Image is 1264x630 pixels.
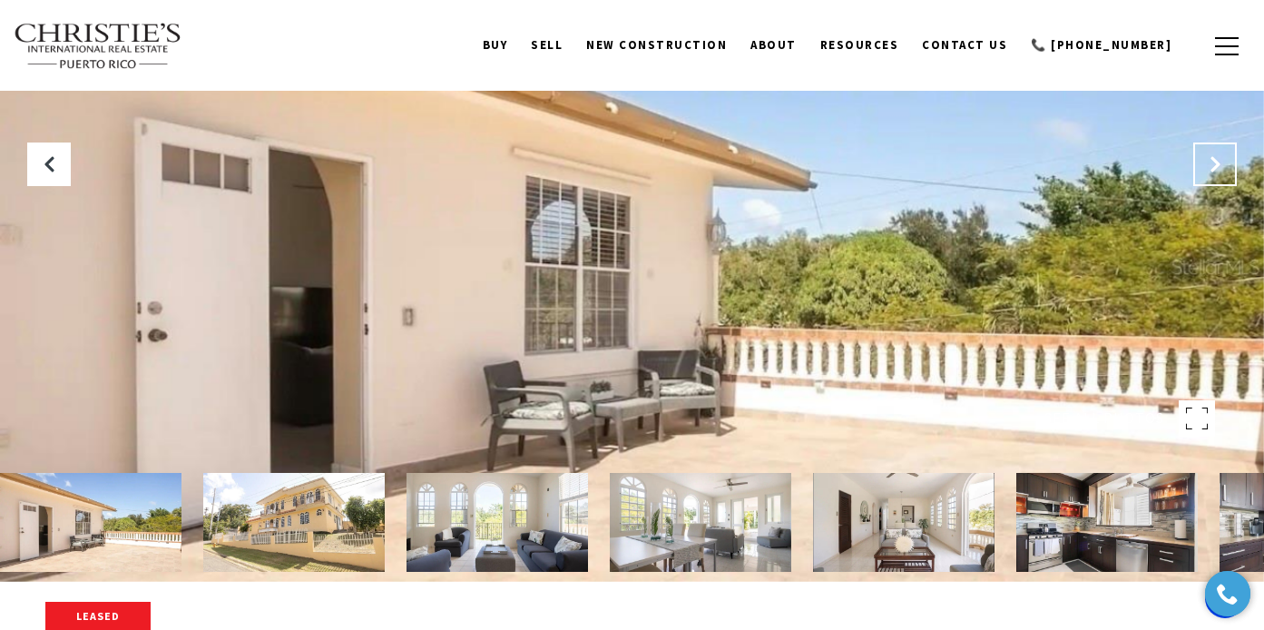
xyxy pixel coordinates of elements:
button: Previous Slide [27,143,71,186]
span: New Construction [586,37,727,53]
button: Next Slide [1193,143,1237,186]
img: 18 CALLE LOS FLAMBOYANES [1016,473,1198,572]
a: search [1183,36,1203,56]
img: Christie's International Real Estate text transparent background [14,23,182,70]
a: Contact Us [910,28,1019,63]
a: New Construction [574,28,739,63]
a: About [739,28,808,63]
a: call 9393373000 [1019,28,1183,63]
span: 📞 [PHONE_NUMBER] [1031,37,1171,53]
a: Resources [808,28,911,63]
span: Contact Us [922,37,1007,53]
span: SEE ALL PHOTOS [1044,407,1164,430]
img: 18 CALLE LOS FLAMBOYANES [610,473,791,572]
img: 18 CALLE LOS FLAMBOYANES [203,473,385,572]
img: 18 CALLE LOS FLAMBOYANES [813,473,995,572]
a: SELL [519,28,574,63]
a: BUY [471,28,520,63]
button: button [1203,20,1250,73]
img: 18 CALLE LOS FLAMBOYANES [407,473,588,572]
